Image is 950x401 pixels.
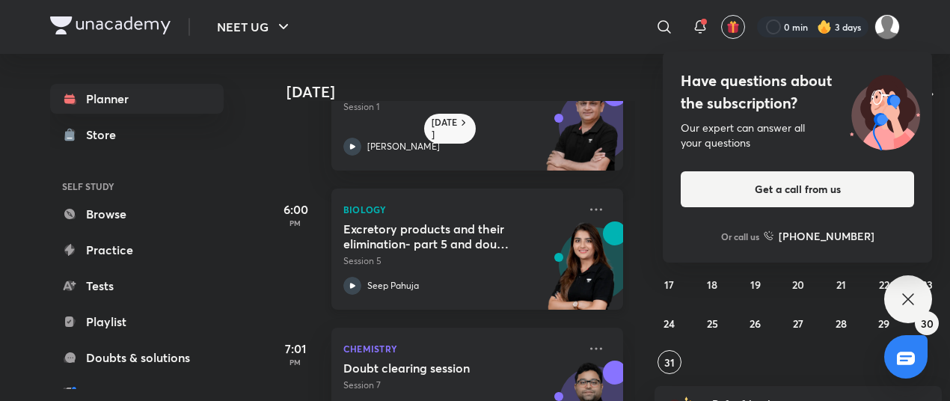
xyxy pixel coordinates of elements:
button: August 22, 2025 [872,272,896,296]
p: PM [266,358,325,367]
abbr: August 28, 2025 [836,316,847,331]
img: streak [817,19,832,34]
button: NEET UG [208,12,301,42]
img: unacademy [541,82,623,186]
abbr: August 19, 2025 [750,278,761,292]
a: [PHONE_NUMBER] [764,228,874,244]
p: [PERSON_NAME] [367,140,440,153]
p: Session 5 [343,254,578,268]
a: Planner [50,84,224,114]
abbr: August 23, 2025 [922,278,933,292]
button: August 21, 2025 [829,272,853,296]
button: Get a call from us [681,171,914,207]
button: August 23, 2025 [915,272,939,296]
a: Playlist [50,307,224,337]
abbr: August 24, 2025 [664,316,675,331]
button: August 25, 2025 [700,311,724,335]
abbr: August 17, 2025 [664,278,674,292]
button: August 20, 2025 [786,272,810,296]
img: unacademy [541,221,623,325]
a: Practice [50,235,224,265]
abbr: August 22, 2025 [879,278,889,292]
button: August 3, 2025 [658,195,681,218]
abbr: August 26, 2025 [750,316,761,331]
abbr: August 31, 2025 [664,355,675,370]
abbr: August 25, 2025 [707,316,718,331]
abbr: August 29, 2025 [878,316,889,331]
img: Company Logo [50,16,171,34]
div: Store [86,126,125,144]
button: August 29, 2025 [872,311,896,335]
img: ttu_illustration_new.svg [838,70,932,150]
abbr: August 30, 2025 [921,316,934,331]
button: August 18, 2025 [700,272,724,296]
h6: [DATE] [432,117,458,141]
h4: Have questions about the subscription? [681,70,914,114]
h6: SELF STUDY [50,174,224,199]
abbr: August 18, 2025 [707,278,717,292]
h5: 6:00 [266,200,325,218]
abbr: August 21, 2025 [836,278,846,292]
button: August 27, 2025 [786,311,810,335]
h5: 7:01 [266,340,325,358]
p: Session 1 [343,100,578,114]
a: Store [50,120,224,150]
img: avatar [726,20,740,34]
p: Biology [343,200,578,218]
p: Seep Pahuja [367,279,419,293]
button: August 30, 2025 [915,311,939,335]
button: August 10, 2025 [658,233,681,257]
a: Tests [50,271,224,301]
button: August 24, 2025 [658,311,681,335]
button: August 17, 2025 [658,272,681,296]
a: Doubts & solutions [50,343,224,373]
p: Or call us [721,230,759,243]
h5: Excretory products and their elimination- part 5 and doubt clearing session [343,221,530,251]
button: August 28, 2025 [829,311,853,335]
button: avatar [721,15,745,39]
div: Our expert can answer all your questions [681,120,914,150]
h4: [DATE] [286,83,638,101]
img: Shristi Raj [874,14,900,40]
abbr: August 20, 2025 [792,278,804,292]
h6: [PHONE_NUMBER] [779,228,874,244]
p: PM [266,218,325,227]
a: Browse [50,199,224,229]
a: Company Logo [50,16,171,38]
p: Session 7 [343,379,578,392]
button: August 31, 2025 [658,350,681,374]
abbr: August 27, 2025 [793,316,803,331]
h5: Doubt clearing session [343,361,530,376]
p: Chemistry [343,340,578,358]
button: August 26, 2025 [744,311,767,335]
button: August 19, 2025 [744,272,767,296]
